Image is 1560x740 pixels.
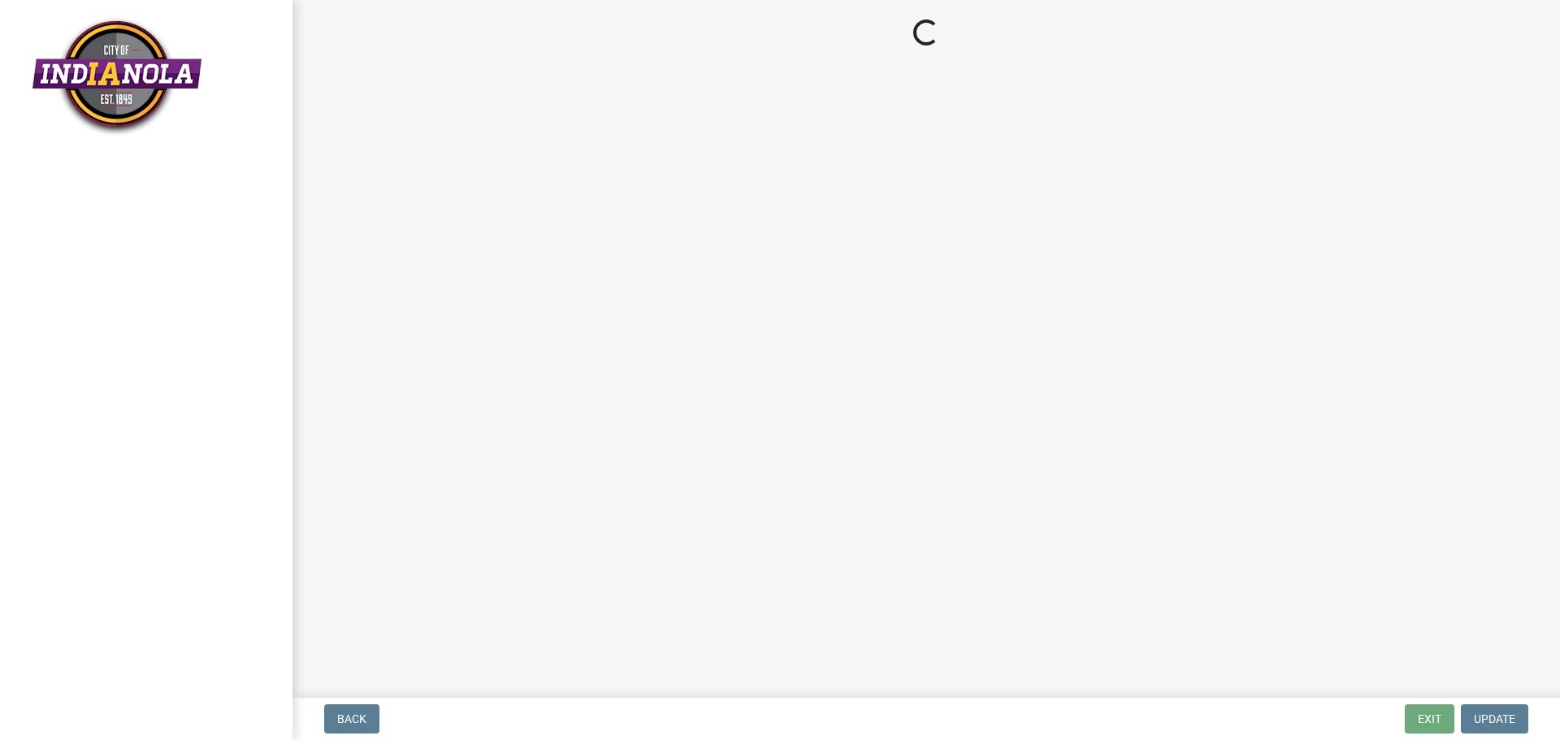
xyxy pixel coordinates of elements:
button: Exit [1405,704,1454,734]
img: City of Indianola, Iowa [32,17,201,136]
button: Back [324,704,379,734]
button: Update [1461,704,1528,734]
span: Back [337,712,366,725]
span: Update [1474,712,1515,725]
